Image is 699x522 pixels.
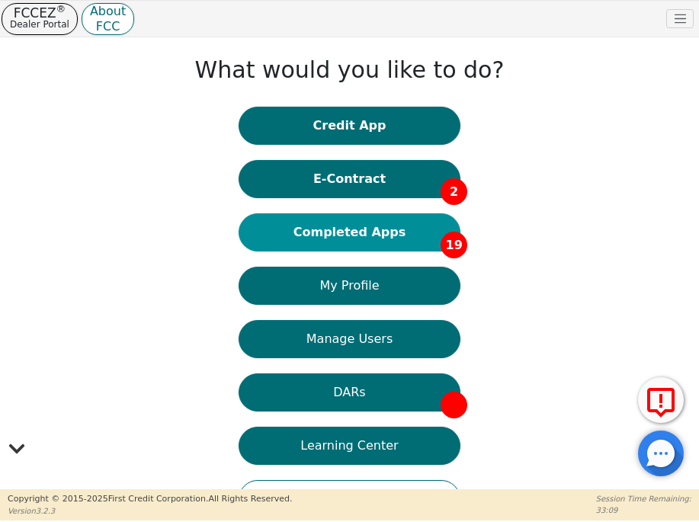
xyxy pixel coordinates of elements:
[239,373,460,412] button: DARs
[239,320,460,358] button: Manage Users
[596,493,691,504] p: Session Time Remaining:
[8,505,292,517] p: Version 3.2.3
[441,232,467,258] span: 19
[195,56,505,84] h1: What would you like to do?
[638,377,684,423] button: Report Error to FCC
[666,9,694,29] button: Toggle navigation
[239,213,460,251] button: Completed Apps19
[239,160,460,198] button: E-Contract2
[90,8,126,15] p: About
[441,178,467,205] span: 2
[90,23,126,30] p: FCC
[56,3,66,14] sup: ®
[596,504,691,516] p: 33:09
[82,3,134,35] button: AboutFCC
[8,493,292,506] p: Copyright © 2015- 2025 First Credit Corporation.
[208,494,292,504] span: All Rights Reserved.
[239,107,460,145] button: Credit App
[10,18,69,30] p: Dealer Portal
[239,267,460,305] button: My Profile
[239,427,460,465] button: Learning Center
[10,8,69,18] p: FCCEZ
[239,480,460,518] button: Current Promo
[2,3,78,35] button: FCCEZ®Dealer Portal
